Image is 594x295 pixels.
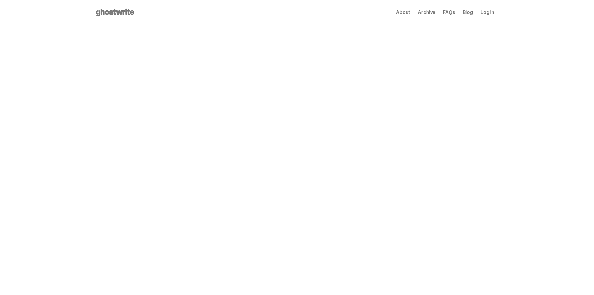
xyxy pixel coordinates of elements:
[396,10,410,15] a: About
[463,10,473,15] a: Blog
[418,10,435,15] a: Archive
[481,10,494,15] a: Log in
[443,10,455,15] a: FAQs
